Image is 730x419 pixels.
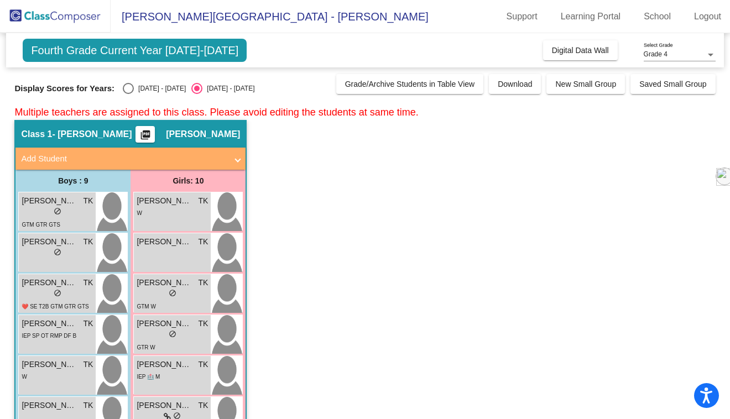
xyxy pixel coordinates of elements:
div: Boys : 9 [15,170,131,192]
span: [PERSON_NAME] [137,277,192,289]
span: do_not_disturb_alt [54,207,61,215]
button: Grade/Archive Students in Table View [336,74,484,94]
span: [PERSON_NAME] [PERSON_NAME] [22,195,77,207]
mat-icon: picture_as_pdf [139,129,152,145]
span: Grade/Archive Students in Table View [345,80,475,88]
span: Fourth Grade Current Year [DATE]-[DATE] [23,39,247,62]
span: TK [84,277,93,289]
button: Digital Data Wall [543,40,618,60]
span: TK [84,359,93,370]
a: School [635,8,680,25]
div: Girls: 10 [131,170,246,192]
span: W [22,374,27,380]
span: - [PERSON_NAME] [52,129,132,140]
span: TK [84,236,93,248]
span: [PERSON_NAME] [166,129,240,140]
span: Saved Small Group [639,80,706,88]
mat-panel-title: Add Student [21,153,227,165]
span: GTR W [137,344,155,350]
span: [PERSON_NAME] [22,400,77,411]
span: Class 1 [21,129,52,140]
span: [PERSON_NAME] [22,236,77,248]
span: TK [199,359,208,370]
span: [PERSON_NAME] [137,359,192,370]
span: do_not_disturb_alt [169,330,176,338]
span: [PERSON_NAME] [137,195,192,207]
span: [PERSON_NAME] [22,318,77,329]
span: Multiple teachers are assigned to this class. Please avoid editing the students at same time. [14,107,418,118]
span: IEP 🏥 M [137,374,160,380]
span: do_not_disturb_alt [54,289,61,297]
span: GTM W [137,303,155,310]
button: Download [489,74,541,94]
span: IEP SP OT RMP DF B [22,333,76,339]
span: Download [498,80,532,88]
span: Grade 4 [644,50,668,58]
button: Saved Small Group [630,74,715,94]
button: New Small Group [546,74,625,94]
span: [PERSON_NAME] [22,359,77,370]
span: Digital Data Wall [552,46,609,55]
a: Logout [685,8,730,25]
span: Display Scores for Years: [14,83,114,93]
span: TK [84,400,93,411]
a: Support [498,8,546,25]
span: New Small Group [555,80,616,88]
mat-radio-group: Select an option [123,83,254,94]
mat-expansion-panel-header: Add Student [15,148,246,170]
span: [PERSON_NAME][GEOGRAPHIC_DATA] - [PERSON_NAME] [111,8,429,25]
span: TK [199,318,208,329]
span: [PERSON_NAME] [137,318,192,329]
span: do_not_disturb_alt [169,289,176,297]
span: TK [199,195,208,207]
a: Learning Portal [552,8,630,25]
span: GTM GTR GTS [22,222,60,228]
span: TK [199,236,208,248]
span: TK [199,400,208,411]
div: [DATE] - [DATE] [202,83,254,93]
span: TK [199,277,208,289]
span: [PERSON_NAME] [137,236,192,248]
span: W [137,210,142,216]
span: [PERSON_NAME] [22,277,77,289]
span: [PERSON_NAME] [137,400,192,411]
div: [DATE] - [DATE] [134,83,186,93]
span: TK [84,318,93,329]
span: TK [84,195,93,207]
span: ❤️ SE T2B GTM GTR GTS W [22,303,88,321]
span: do_not_disturb_alt [54,248,61,256]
